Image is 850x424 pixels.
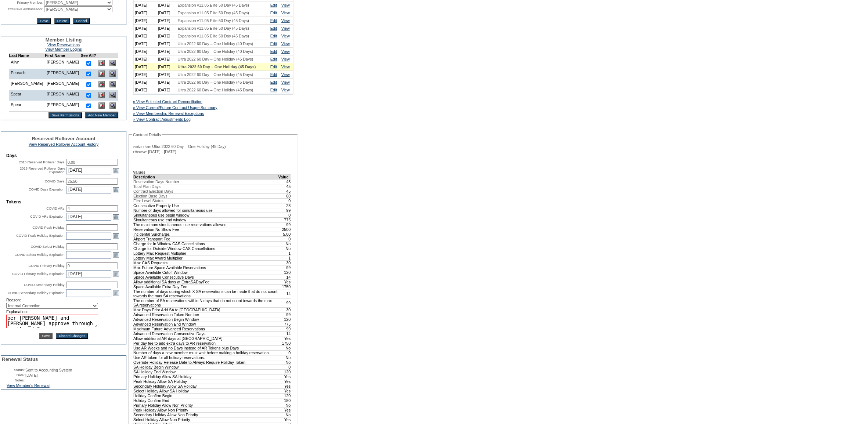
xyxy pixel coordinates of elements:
td: Allow additional AR days at [GEOGRAPHIC_DATA] [133,336,278,341]
td: See All? [81,53,96,58]
td: 0 [278,365,291,369]
span: Renewal Status [2,356,38,362]
span: Ultra 2022 60 Day – One Holiday (45 Days) [178,57,253,61]
a: Open the calendar popup. [112,166,120,174]
td: First Name [45,53,81,58]
td: Lottery Max Award Multiplier [133,256,278,260]
td: Explanation: [6,309,121,314]
td: Spear [9,101,45,112]
td: Advanced Reservation Consecutive Days [133,331,278,336]
td: [DATE] [156,48,176,55]
td: [DATE] [156,55,176,63]
td: Holiday Confirm End [133,398,278,403]
a: Edit [270,57,277,61]
span: Ultra 2022 60 Day – One Holiday (45 Day) [152,144,226,149]
td: [DATE] [156,32,176,40]
td: Spear [9,90,45,101]
td: 2500 [278,227,291,232]
td: Reason: [6,298,121,302]
td: 0 [278,350,291,355]
td: 99 [278,326,291,331]
td: [PERSON_NAME] [45,58,81,69]
a: View Member's Renewal [7,383,50,388]
input: Save [39,333,53,339]
td: Space Available Cutoff Window [133,270,278,275]
a: View [281,11,290,15]
td: No [278,345,291,350]
td: 14 [278,289,291,298]
label: COVID ARs: [46,207,65,210]
span: [DATE] - [DATE] [148,149,176,154]
td: Number of days allowed for simultaneous use [133,208,278,213]
span: Ultra 2022 60 Day – One Holiday (45 Days) [178,88,253,92]
button: Discard Changes [56,333,88,339]
span: Reserved Rollover Account [32,136,96,141]
td: 0 [278,198,291,203]
img: View Dashboard [109,60,116,66]
td: Max Days Prior Add SA to [GEOGRAPHIC_DATA] [133,307,278,312]
span: Flex Level Status [133,199,163,203]
img: Delete [98,92,105,98]
td: 99 [278,265,291,270]
td: Space Available Consecutive Days [133,275,278,279]
td: 1750 [278,284,291,289]
a: Open the calendar popup. [112,251,120,259]
td: 0 [278,236,291,241]
td: [DATE] [156,9,176,17]
td: [DATE] [156,1,176,9]
img: Delete [98,81,105,87]
td: [PERSON_NAME] [9,79,45,90]
td: Advanced Reservation End Window [133,322,278,326]
td: 1750 [278,341,291,345]
td: Lottery Max Request Multiplier [133,251,278,256]
td: [DATE] [156,86,176,94]
td: Simultaneous use begin window [133,213,278,217]
a: View Member Logins [45,47,82,51]
td: 1 [278,256,291,260]
td: No [278,241,291,246]
a: Open the calendar popup. [112,213,120,221]
a: Open the calendar popup. [112,289,120,297]
td: 120 [278,317,291,322]
td: 30 [278,260,291,265]
td: Airport Transport Fee [133,236,278,241]
td: [DATE] [156,40,176,48]
td: Notes: [2,378,25,383]
td: Peak Holiday Allow Non Priority [133,407,278,412]
img: View Dashboard [109,81,116,87]
input: Delete [54,18,70,24]
td: Peak Holiday Allow SA Holiday [133,379,278,384]
a: Open the calendar popup. [112,185,120,193]
span: Ultra 2022 60 Day – One Holiday (40 Days) [178,49,253,54]
td: 14 [278,331,291,336]
td: Incidental Surcharge. [133,232,278,236]
td: 5.00 [278,232,291,236]
td: [DATE] [133,79,156,86]
td: 120 [278,393,291,398]
td: Status: [2,368,25,372]
td: The maximum simultaneous use reservations allowed [133,222,278,227]
a: » View Current/Future Contract Usage Summary [133,105,217,110]
td: Value [278,174,291,179]
td: Charge for Outside Window CAS Cancellations [133,246,278,251]
td: [DATE] [133,32,156,40]
td: [DATE] [133,71,156,79]
span: Active Plan: [133,145,151,149]
img: View Dashboard [109,70,116,77]
a: View [281,3,290,7]
td: Space Available Extra Day Fee [133,284,278,289]
td: No [278,246,291,251]
td: [DATE] [133,9,156,17]
a: Edit [270,26,277,30]
span: Expansion v11.05 Elite 50 Day (45 Days) [178,18,249,23]
td: 99 [278,222,291,227]
td: Peurach [9,69,45,79]
a: View [281,80,290,84]
label: COVID Primary Holiday Expiration: [12,272,65,276]
td: [DATE] [156,71,176,79]
a: » View Contract Adjustments Log [133,117,191,122]
a: Open the calendar popup. [112,270,120,278]
td: No [278,403,291,407]
td: Primary Holiday Allow Non Priority [133,403,278,407]
td: [DATE] [133,1,156,9]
